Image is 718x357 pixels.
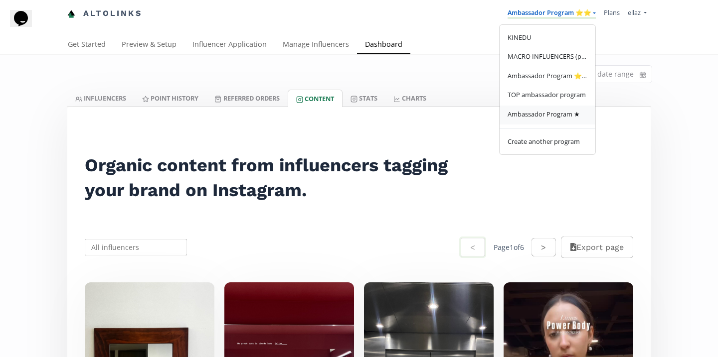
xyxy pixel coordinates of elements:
h2: Organic content from influencers tagging your brand on Instagram. [85,153,461,203]
a: INFLUENCERS [67,90,134,107]
a: Stats [343,90,385,107]
a: Ambassador Program ⭐️⭐️ [508,8,596,19]
a: TOP ambassador program [500,86,595,106]
a: Referred Orders [206,90,287,107]
button: > [532,238,555,256]
span: TOP ambassador program [508,90,586,99]
a: MACRO INFLUENCERS (prog ventas) [500,48,595,67]
a: CHARTS [385,90,434,107]
a: Dashboard [357,35,410,55]
span: Ambassador Program ★ [508,110,580,119]
input: All influencers [83,238,188,257]
img: favicon-32x32.png [67,10,75,18]
a: Get Started [60,35,114,55]
a: Altolinks [67,5,142,22]
a: Preview & Setup [114,35,184,55]
span: KINEDU [508,33,531,42]
span: ellaz [628,8,641,17]
a: Content [288,90,343,107]
div: ellaz [499,24,596,155]
a: Ambassador Program ⭐️⭐️ [500,67,595,87]
button: Export page [561,237,633,258]
a: KINEDU [500,29,595,48]
span: MACRO INFLUENCERS (prog ventas) [508,52,587,61]
iframe: chat widget [10,10,42,40]
div: Page 1 of 6 [494,242,524,252]
a: ellaz [628,8,647,19]
a: Plans [604,8,620,17]
a: Manage Influencers [275,35,357,55]
a: Point HISTORY [134,90,206,107]
a: Create another program [500,133,595,150]
span: Ambassador Program ⭐️⭐️ [508,71,587,80]
button: < [459,237,486,258]
a: Ambassador Program ★ [500,106,595,125]
a: Influencer Application [184,35,275,55]
svg: calendar [640,70,646,80]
